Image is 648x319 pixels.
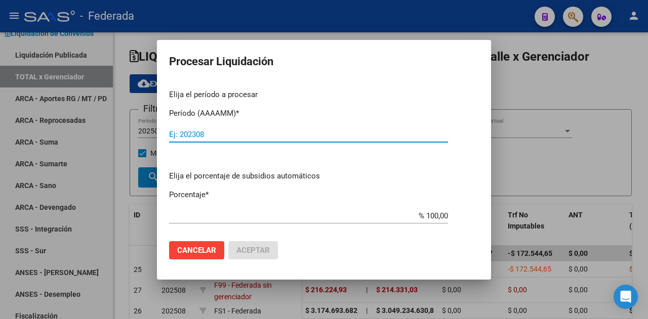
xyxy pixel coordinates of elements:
[236,246,270,255] span: Aceptar
[228,241,278,259] button: Aceptar
[169,189,479,201] p: Porcentaje
[169,108,479,119] p: Período (AAAAMM)
[177,246,216,255] span: Cancelar
[169,170,479,182] p: Elija el porcentaje de subsidios automáticos
[169,241,224,259] button: Cancelar
[169,89,479,101] p: Elija el período a procesar
[614,285,638,309] div: Open Intercom Messenger
[169,52,479,71] h2: Procesar Liquidación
